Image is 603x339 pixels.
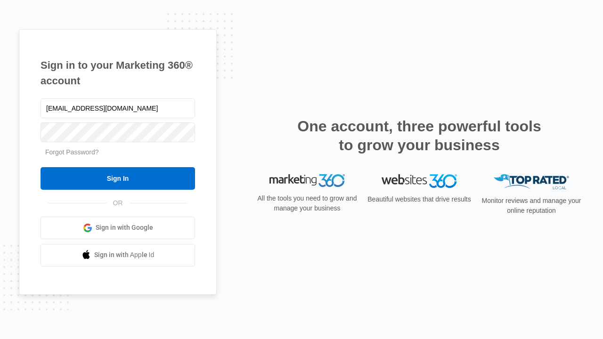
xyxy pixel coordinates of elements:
[479,196,584,216] p: Monitor reviews and manage your online reputation
[41,217,195,239] a: Sign in with Google
[254,194,360,213] p: All the tools you need to grow and manage your business
[94,250,155,260] span: Sign in with Apple Id
[41,244,195,266] a: Sign in with Apple Id
[41,167,195,190] input: Sign In
[96,223,153,233] span: Sign in with Google
[494,174,569,190] img: Top Rated Local
[41,57,195,89] h1: Sign in to your Marketing 360® account
[294,117,544,154] h2: One account, three powerful tools to grow your business
[382,174,457,188] img: Websites 360
[367,194,472,204] p: Beautiful websites that drive results
[45,148,99,156] a: Forgot Password?
[269,174,345,187] img: Marketing 360
[41,98,195,118] input: Email
[106,198,130,208] span: OR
